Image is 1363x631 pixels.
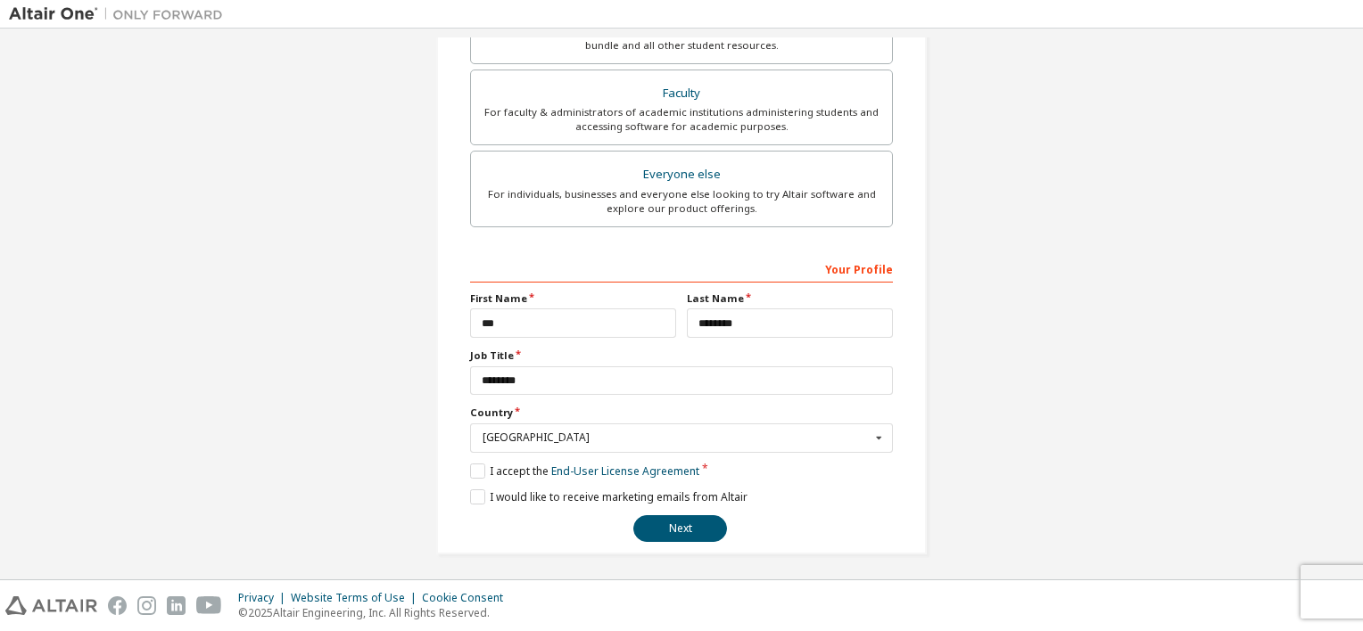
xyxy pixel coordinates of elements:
[482,162,881,187] div: Everyone else
[108,596,127,615] img: facebook.svg
[470,291,676,306] label: First Name
[167,596,186,615] img: linkedin.svg
[291,591,422,605] div: Website Terms of Use
[482,105,881,134] div: For faculty & administrators of academic institutions administering students and accessing softwa...
[483,432,871,443] div: [GEOGRAPHIC_DATA]
[5,596,97,615] img: altair_logo.svg
[687,291,893,306] label: Last Name
[482,187,881,216] div: For individuals, businesses and everyone else looking to try Altair software and explore our prod...
[422,591,514,605] div: Cookie Consent
[238,591,291,605] div: Privacy
[238,605,514,620] p: © 2025 Altair Engineering, Inc. All Rights Reserved.
[9,5,232,23] img: Altair One
[482,81,881,106] div: Faculty
[470,254,893,283] div: Your Profile
[470,406,893,420] label: Country
[137,596,156,615] img: instagram.svg
[470,463,699,479] label: I accept the
[196,596,222,615] img: youtube.svg
[482,24,881,53] div: For currently enrolled students looking to access the free Altair Student Edition bundle and all ...
[470,489,748,504] label: I would like to receive marketing emails from Altair
[470,348,893,363] label: Job Title
[633,515,727,542] button: Next
[551,463,699,479] a: End-User License Agreement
